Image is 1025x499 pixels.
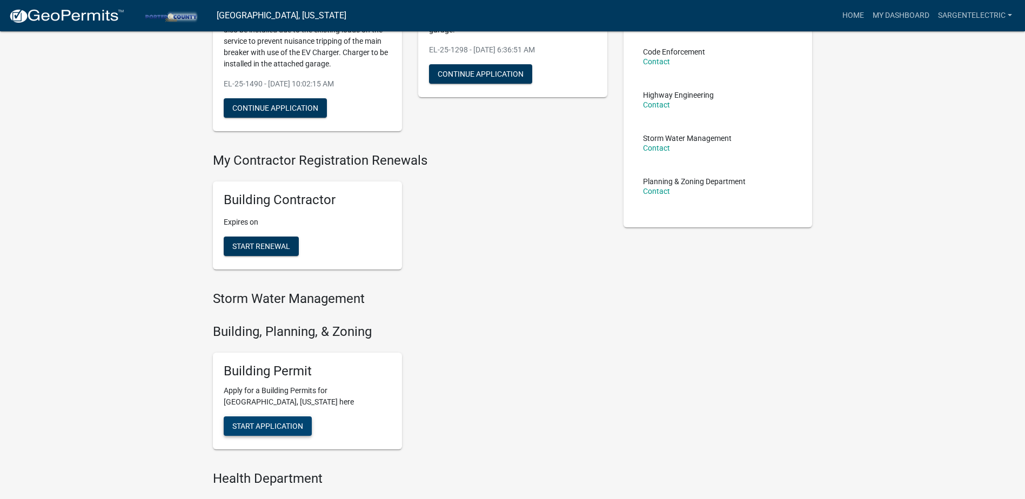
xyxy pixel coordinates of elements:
[213,471,607,487] h4: Health Department
[224,237,299,256] button: Start Renewal
[224,192,391,208] h5: Building Contractor
[224,2,391,70] p: Installation of a 220V 60A feed for an electric vehicle charger. A load management system will al...
[213,324,607,340] h4: Building, Planning, & Zoning
[224,363,391,379] h5: Building Permit
[232,242,290,251] span: Start Renewal
[429,64,532,84] button: Continue Application
[224,98,327,118] button: Continue Application
[213,153,607,278] wm-registration-list-section: My Contractor Registration Renewals
[643,144,670,152] a: Contact
[643,57,670,66] a: Contact
[643,178,746,185] p: Planning & Zoning Department
[224,217,391,228] p: Expires on
[133,8,208,23] img: Porter County, Indiana
[224,416,312,436] button: Start Application
[838,5,868,26] a: Home
[429,44,597,56] p: EL-25-1298 - [DATE] 6:36:51 AM
[232,422,303,430] span: Start Application
[213,291,607,307] h4: Storm Water Management
[934,5,1016,26] a: SargentElectric
[224,78,391,90] p: EL-25-1490 - [DATE] 10:02:15 AM
[868,5,934,26] a: My Dashboard
[217,6,346,25] a: [GEOGRAPHIC_DATA], [US_STATE]
[643,91,714,99] p: Highway Engineering
[224,385,391,408] p: Apply for a Building Permits for [GEOGRAPHIC_DATA], [US_STATE] here
[213,153,607,168] h4: My Contractor Registration Renewals
[643,48,705,56] p: Code Enforcement
[643,134,732,142] p: Storm Water Management
[643,187,670,195] a: Contact
[643,100,670,109] a: Contact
